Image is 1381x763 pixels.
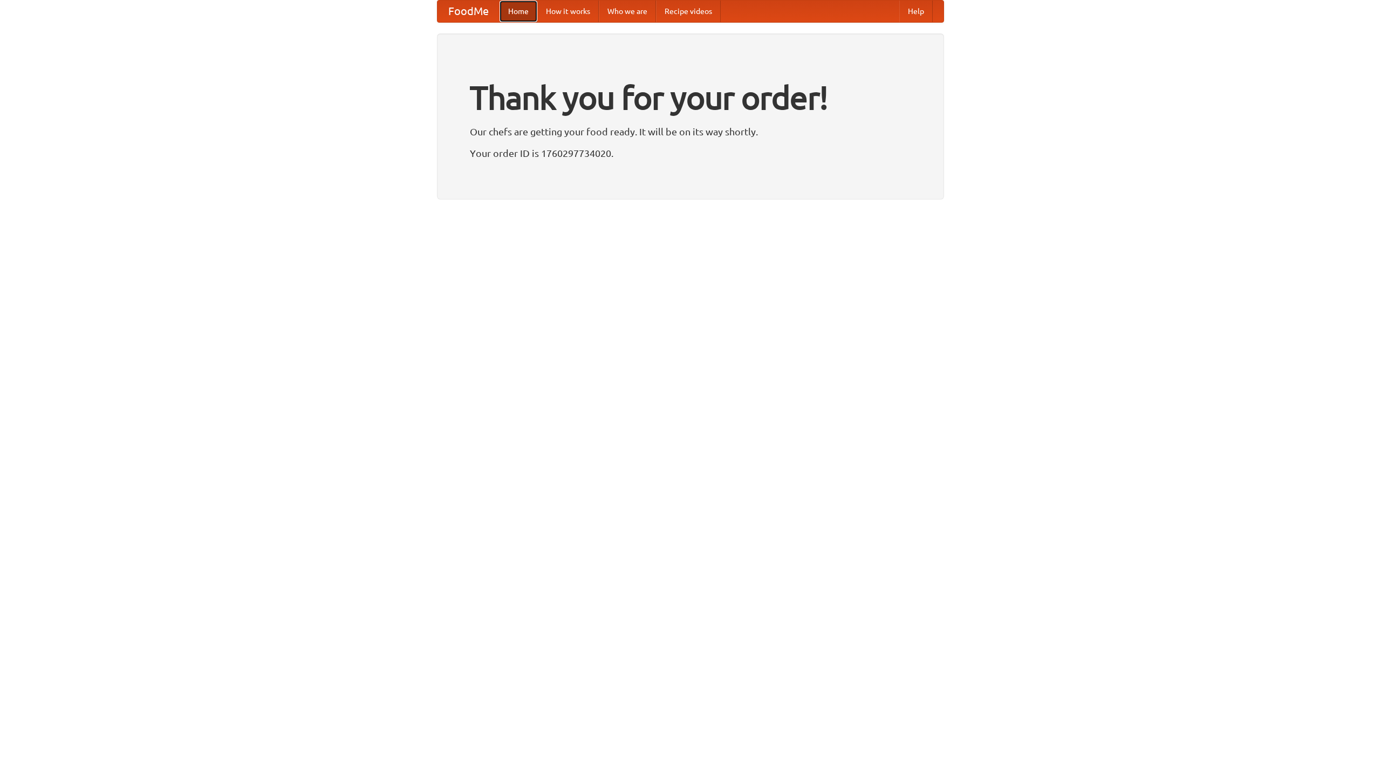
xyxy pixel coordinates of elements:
[500,1,537,22] a: Home
[470,72,911,123] h1: Thank you for your order!
[899,1,933,22] a: Help
[470,123,911,140] p: Our chefs are getting your food ready. It will be on its way shortly.
[656,1,721,22] a: Recipe videos
[437,1,500,22] a: FoodMe
[599,1,656,22] a: Who we are
[470,145,911,161] p: Your order ID is 1760297734020.
[537,1,599,22] a: How it works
